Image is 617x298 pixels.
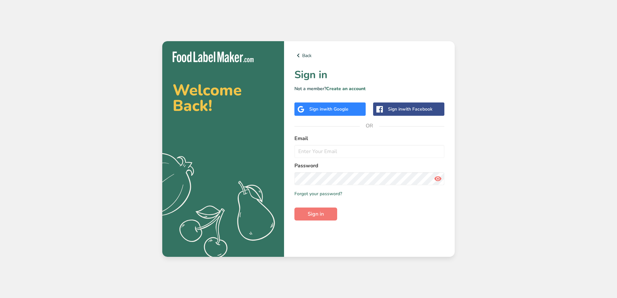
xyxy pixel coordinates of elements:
p: Not a member? [294,85,444,92]
a: Forgot your password? [294,190,342,197]
h2: Welcome Back! [173,82,274,113]
span: Sign in [308,210,324,218]
a: Back [294,52,444,59]
span: with Facebook [402,106,432,112]
img: Food Label Maker [173,52,254,62]
div: Sign in [388,106,432,113]
label: Password [294,162,444,170]
h1: Sign in [294,67,444,83]
span: with Google [323,106,348,112]
span: OR [360,116,379,136]
label: Email [294,135,444,142]
a: Create an account [326,86,366,92]
button: Sign in [294,208,337,221]
input: Enter Your Email [294,145,444,158]
div: Sign in [309,106,348,113]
